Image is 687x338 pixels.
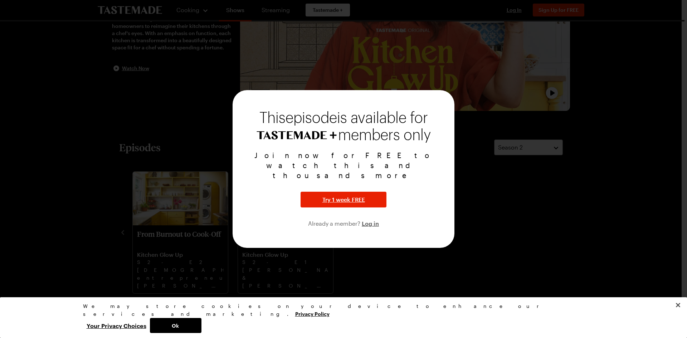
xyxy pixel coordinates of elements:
[362,219,379,227] button: Log in
[83,318,150,333] button: Your Privacy Choices
[670,297,686,313] button: Close
[308,220,362,227] span: Already a member?
[322,195,365,204] span: Try 1 week FREE
[259,111,428,125] span: This episode is available for
[150,318,201,333] button: Ok
[257,131,337,139] img: Tastemade+
[241,150,446,180] p: Join now for FREE to watch this and thousands more
[83,302,598,333] div: Privacy
[301,192,386,207] button: Try 1 week FREE
[295,310,330,317] a: More information about your privacy, opens in a new tab
[338,127,431,143] span: members only
[83,302,598,318] div: We may store cookies on your device to enhance our services and marketing.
